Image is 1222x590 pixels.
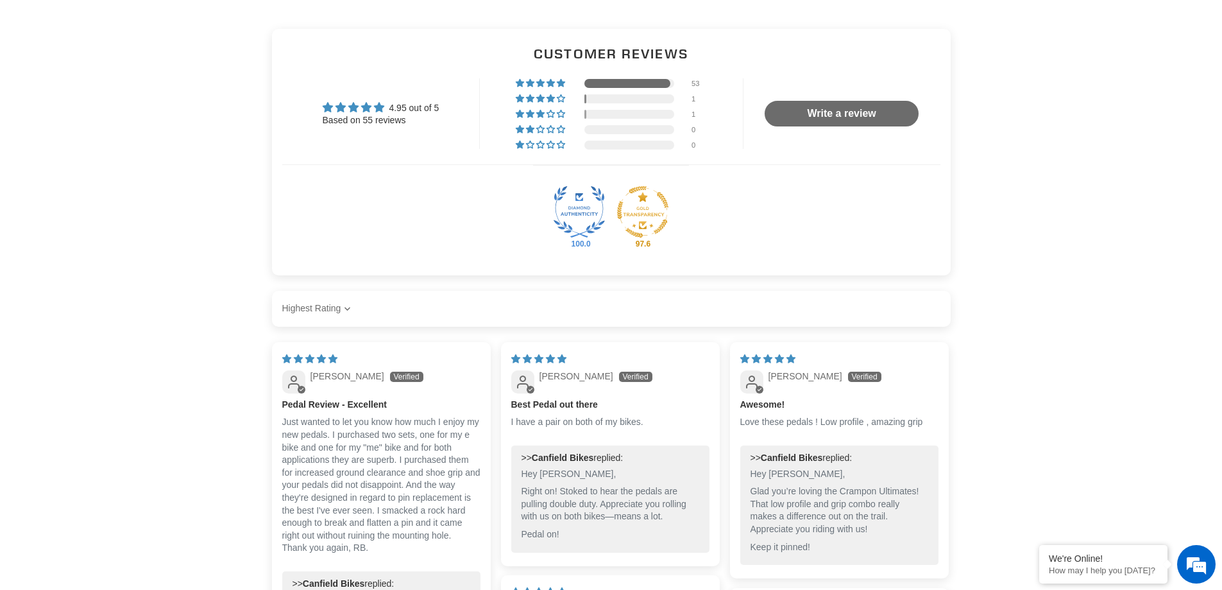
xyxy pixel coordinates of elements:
div: Gold Transparent Shop. Published at least 95% of verified reviews received in total [617,186,668,241]
div: We're Online! [1049,553,1158,564]
div: 2% (1) reviews with 3 star rating [516,110,567,119]
div: >> replied: [751,452,928,465]
div: 2% (1) reviews with 4 star rating [516,94,567,103]
span: 5 star review [740,354,795,364]
p: Love these pedals ! Low profile , amazing grip [740,416,938,429]
div: >> replied: [522,452,699,465]
b: Canfield Bikes [761,453,822,463]
div: Minimize live chat window [210,6,241,37]
p: Just wanted to let you know how much I enjoy my new pedals. I purchased two sets, one for my e bi... [282,416,480,555]
p: Pedal on! [522,528,699,541]
b: Pedal Review - Excellent [282,399,480,412]
div: 1 [692,110,707,119]
span: 4.95 out of 5 [389,103,439,113]
p: Hey [PERSON_NAME], [522,468,699,481]
p: How may I help you today? [1049,566,1158,575]
span: [PERSON_NAME] [539,371,613,381]
span: We're online! [74,162,177,291]
p: Hey [PERSON_NAME], [751,468,928,481]
p: Glad you’re loving the Crampon Ultimates! That low profile and grip combo really makes a differen... [751,485,928,535]
p: Keep it pinned! [751,541,928,554]
span: 5 star review [511,354,566,364]
textarea: Type your message and hit 'Enter' [6,351,244,395]
a: Judge.me Diamond Authentic Shop medal 100.0 [554,186,605,238]
span: [PERSON_NAME] [768,371,842,381]
div: Navigation go back [14,71,33,90]
span: 5 star review [282,354,337,364]
div: 53 [692,79,707,88]
span: [PERSON_NAME] [310,371,384,381]
p: Right on! Stoked to hear the pedals are pulling double duty. Appreciate you rolling with us on bo... [522,485,699,523]
b: Awesome! [740,399,938,412]
h2: Customer Reviews [282,44,940,63]
b: Best Pedal out there [511,399,709,412]
p: I have a pair on both of my bikes. [511,416,709,429]
div: 1 [692,94,707,103]
div: Diamond Authentic Shop. 100% of published reviews are verified reviews [554,186,605,241]
a: Write a review [765,101,919,126]
div: Based on 55 reviews [323,114,439,127]
div: 100.0 [569,239,590,249]
a: Judge.me Gold Transparent Shop medal 97.6 [617,186,668,238]
div: 96% (53) reviews with 5 star rating [516,79,567,88]
b: Canfield Bikes [532,453,593,463]
select: Sort dropdown [282,296,354,322]
img: Judge.me Diamond Authentic Shop medal [554,186,605,238]
img: Judge.me Gold Transparent Shop medal [617,186,668,238]
img: d_696896380_company_1647369064580_696896380 [41,64,73,96]
div: 97.6 [632,239,653,249]
b: Canfield Bikes [303,578,364,589]
div: Chat with us now [86,72,235,89]
div: Average rating is 4.95 stars [323,100,439,115]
